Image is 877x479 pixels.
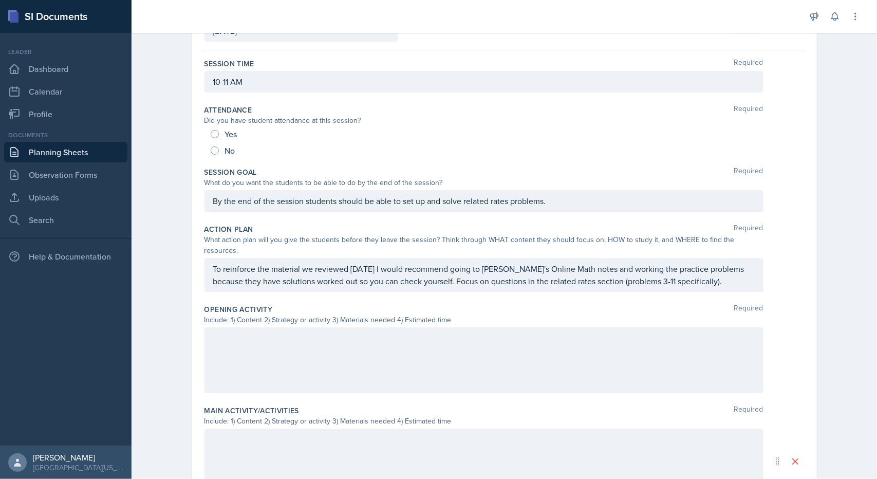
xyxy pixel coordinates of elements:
p: To reinforce the material we reviewed [DATE] I would recommend going to [PERSON_NAME]'s Online Ma... [213,263,755,287]
a: Calendar [4,81,127,102]
div: Did you have student attendance at this session? [204,115,763,126]
div: What action plan will you give the students before they leave the session? Think through WHAT con... [204,234,763,256]
span: Required [734,59,763,69]
div: [GEOGRAPHIC_DATA][US_STATE] in [GEOGRAPHIC_DATA] [33,463,123,473]
div: Documents [4,131,127,140]
label: Session Time [204,59,254,69]
label: Attendance [204,105,252,115]
span: No [225,145,235,156]
label: Action Plan [204,224,253,234]
p: 10-11 AM [213,76,755,88]
div: What do you want the students to be able to do by the end of the session? [204,177,763,188]
div: Leader [4,47,127,57]
label: Opening Activity [204,304,273,315]
label: Session Goal [204,167,257,177]
a: Uploads [4,187,127,208]
span: Required [734,224,763,234]
div: Help & Documentation [4,246,127,267]
span: Required [734,105,763,115]
a: Planning Sheets [4,142,127,162]
div: [PERSON_NAME] [33,452,123,463]
span: Required [734,406,763,416]
span: Required [734,167,763,177]
p: By the end of the session students should be able to set up and solve related rates problems. [213,195,755,207]
a: Observation Forms [4,164,127,185]
a: Search [4,210,127,230]
div: Include: 1) Content 2) Strategy or activity 3) Materials needed 4) Estimated time [204,315,763,325]
span: Yes [225,129,237,139]
span: Required [734,304,763,315]
a: Dashboard [4,59,127,79]
div: Include: 1) Content 2) Strategy or activity 3) Materials needed 4) Estimated time [204,416,763,427]
label: Main Activity/Activities [204,406,299,416]
a: Profile [4,104,127,124]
